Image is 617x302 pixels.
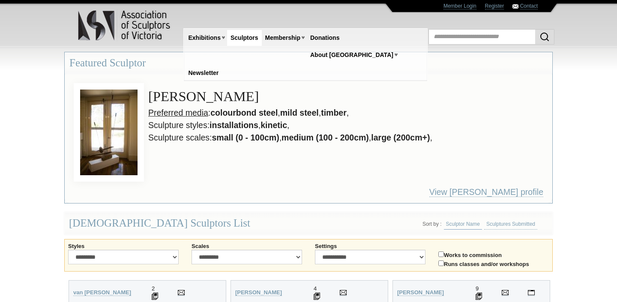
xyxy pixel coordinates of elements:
[227,30,262,46] a: Sculptors
[444,219,482,230] a: Sculptor Name
[476,285,479,292] span: 9
[152,285,155,292] span: 2
[397,289,444,296] a: [PERSON_NAME]
[148,108,208,117] u: Preferred media
[210,108,278,117] strong: colourbond steel
[152,293,158,300] img: 2 Sculptures displayed for Wilani van Wyk-Smit
[314,293,320,300] img: 4 Sculptures displayed for Michael Adeney
[314,285,317,292] span: 4
[321,108,347,117] strong: timber
[74,83,144,182] img: View Gavin Roberts by Yarra Layers
[502,290,509,295] img: Send Email to Ronald Ahl
[212,133,279,142] strong: small (0 - 100cm)
[340,290,347,295] img: Send Email to Michael Adeney
[315,243,425,250] label: Settings
[422,221,442,227] li: Sort by :
[280,108,319,117] strong: mild steel
[484,219,537,230] a: Sculptures Submitted
[87,132,548,144] li: Sculpture scales: , , ,
[528,289,535,296] a: Visit Ronald Ahl's personal website
[429,187,543,197] a: View [PERSON_NAME] profile
[438,251,444,257] input: Works to commission
[539,32,550,42] img: Search
[87,119,548,132] li: Sculpture styles: , ,
[185,30,224,46] a: Exhibitions
[528,290,535,295] img: Visit Ronald Ahl's personal website
[438,259,549,268] label: Runs classes and/or workshops
[235,289,282,296] a: [PERSON_NAME]
[192,243,302,250] label: Scales
[371,133,430,142] strong: large (200cm+)
[261,120,287,130] strong: kinetic
[307,47,397,63] a: About [GEOGRAPHIC_DATA]
[64,212,553,235] div: [DEMOGRAPHIC_DATA] Sculptors List
[512,4,518,9] img: Contact ASV
[185,65,222,81] a: Newsletter
[65,52,552,74] h3: Featured Sculptor
[282,133,369,142] strong: medium (100 - 200cm)
[78,9,172,42] img: logo.png
[307,30,343,46] a: Donations
[485,3,504,9] a: Register
[476,293,482,300] img: 9 Sculptures displayed for Ronald Ahl
[68,243,179,250] label: Styles
[443,3,476,9] a: Member Login
[262,30,304,46] a: Membership
[87,107,548,119] li: : , , ,
[520,3,538,9] a: Contact
[178,290,185,295] img: Send Email to Wilani van Wyk-Smit
[438,250,549,259] label: Works to commission
[73,289,131,296] a: van [PERSON_NAME]
[210,120,258,130] strong: installations
[87,87,548,107] h3: [PERSON_NAME]
[438,260,444,266] input: Runs classes and/or workshops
